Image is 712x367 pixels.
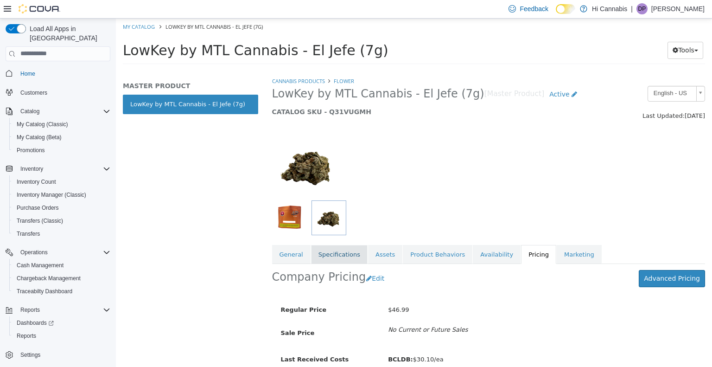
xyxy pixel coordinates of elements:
[250,251,273,269] button: Edit
[17,87,110,98] span: Customers
[13,286,76,297] a: Traceabilty Dashboard
[9,175,114,188] button: Inventory Count
[2,348,114,361] button: Settings
[357,226,405,246] a: Availability
[17,319,54,327] span: Dashboards
[520,4,548,13] span: Feedback
[9,131,114,144] button: My Catalog (Beta)
[17,68,39,79] a: Home
[13,330,110,341] span: Reports
[13,119,72,130] a: My Catalog (Classic)
[433,72,453,79] span: Active
[19,4,60,13] img: Cova
[9,285,114,298] button: Traceabilty Dashboard
[17,230,40,238] span: Transfers
[165,337,233,344] span: Last Received Costs
[17,275,81,282] span: Chargeback Management
[20,108,39,115] span: Catalog
[17,191,86,199] span: Inventory Manager (Classic)
[13,273,84,284] a: Chargeback Management
[26,24,110,43] span: Load All Apps in [GEOGRAPHIC_DATA]
[9,214,114,227] button: Transfers (Classic)
[9,329,114,342] button: Reports
[17,349,110,361] span: Settings
[218,59,238,66] a: Flower
[13,330,40,341] a: Reports
[17,304,110,315] span: Reports
[13,145,110,156] span: Promotions
[272,288,293,295] span: $46.99
[9,201,114,214] button: Purchase Orders
[17,247,51,258] button: Operations
[20,165,43,173] span: Inventory
[532,67,589,83] a: English - US
[13,273,110,284] span: Chargeback Management
[569,94,589,101] span: [DATE]
[17,134,62,141] span: My Catalog (Beta)
[9,118,114,131] button: My Catalog (Classic)
[651,3,705,14] p: [PERSON_NAME]
[20,351,40,359] span: Settings
[20,306,40,314] span: Reports
[17,68,110,79] span: Home
[13,202,110,213] span: Purchase Orders
[156,68,369,83] span: LowKey by MTL Cannabis - El Jefe (7g)
[13,215,67,226] a: Transfers (Classic)
[252,226,286,246] a: Assets
[17,163,47,174] button: Inventory
[13,317,110,328] span: Dashboards
[156,251,250,266] h2: Company Pricing
[17,262,64,269] span: Cash Management
[441,226,486,246] a: Marketing
[2,246,114,259] button: Operations
[13,132,65,143] a: My Catalog (Beta)
[13,317,57,328] a: Dashboards
[195,226,252,246] a: Specifications
[272,337,297,344] b: BCLDB:
[13,145,49,156] a: Promotions
[13,228,110,239] span: Transfers
[17,349,44,361] a: Settings
[13,189,90,200] a: Inventory Manager (Classic)
[7,76,142,96] a: LowKey by MTL Cannabis - El Jefe (7g)
[7,24,273,40] span: LowKey by MTL Cannabis - El Jefe (7g)
[13,215,110,226] span: Transfers (Classic)
[13,132,110,143] span: My Catalog (Beta)
[165,288,210,295] span: Regular Price
[156,59,209,66] a: Cannabis Products
[17,178,56,186] span: Inventory Count
[20,70,35,77] span: Home
[13,286,110,297] span: Traceabilty Dashboard
[428,67,466,84] a: Active
[556,4,575,14] input: Dark Mode
[17,204,59,212] span: Purchase Orders
[2,67,114,80] button: Home
[156,226,195,246] a: General
[2,303,114,316] button: Reports
[17,147,45,154] span: Promotions
[9,316,114,329] a: Dashboards
[13,202,63,213] a: Purchase Orders
[272,337,327,344] span: $30.10/ea
[17,332,36,340] span: Reports
[7,63,142,71] h5: MASTER PRODUCT
[17,304,44,315] button: Reports
[13,176,110,187] span: Inventory Count
[2,162,114,175] button: Inventory
[17,217,63,225] span: Transfers (Classic)
[13,189,110,200] span: Inventory Manager (Classic)
[156,112,226,182] img: 150
[272,308,352,315] i: No Current or Future Sales
[9,144,114,157] button: Promotions
[17,121,68,128] span: My Catalog (Classic)
[156,89,477,97] h5: CATALOG SKU - Q31VUGMH
[636,3,648,14] div: Desmond Prior
[17,288,72,295] span: Traceabilty Dashboard
[13,260,67,271] a: Cash Management
[527,94,569,101] span: Last Updated:
[287,226,356,246] a: Product Behaviors
[9,272,114,285] button: Chargeback Management
[13,119,110,130] span: My Catalog (Classic)
[592,3,627,14] p: Hi Cannabis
